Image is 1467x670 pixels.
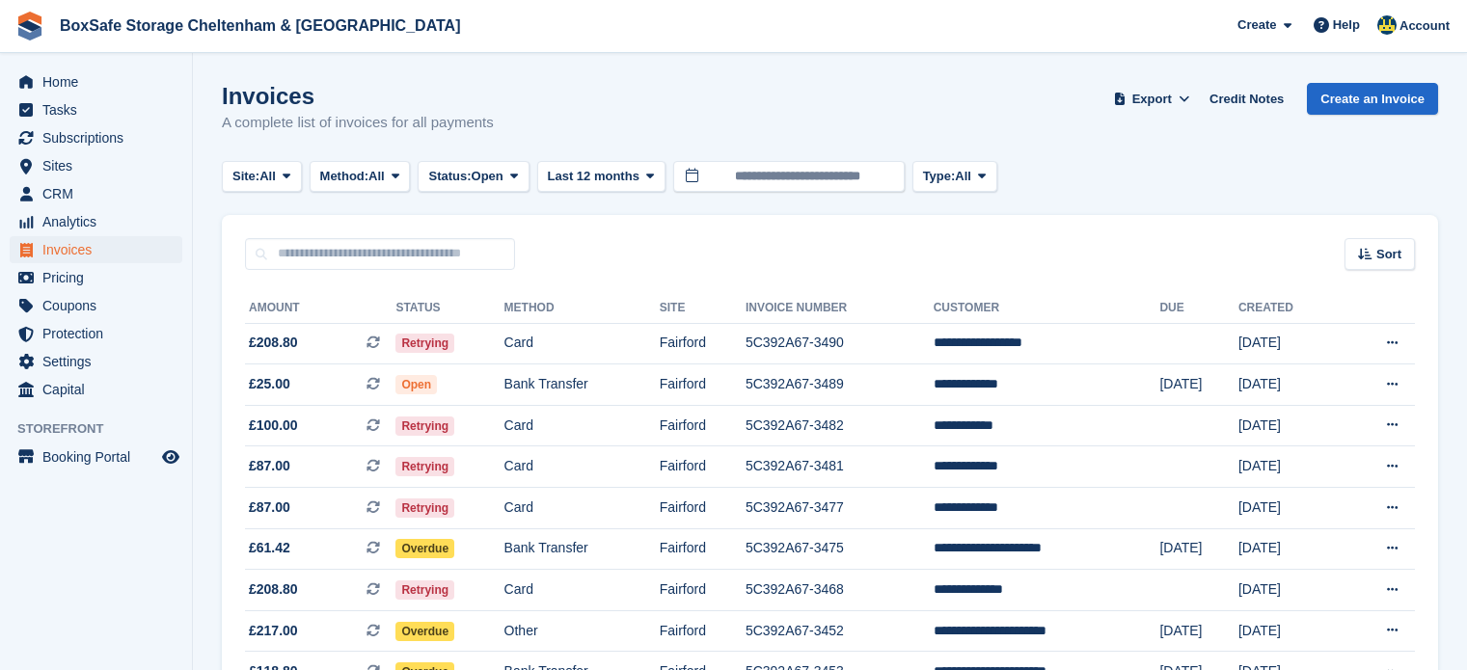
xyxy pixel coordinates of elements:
[368,167,385,186] span: All
[1237,15,1276,35] span: Create
[1238,323,1341,364] td: [DATE]
[1238,610,1341,652] td: [DATE]
[159,445,182,469] a: Preview store
[746,293,934,324] th: Invoice Number
[249,497,290,518] span: £87.00
[42,292,158,319] span: Coupons
[249,456,290,476] span: £87.00
[548,167,639,186] span: Last 12 months
[249,415,298,436] span: £100.00
[249,538,290,558] span: £61.42
[10,348,182,375] a: menu
[660,323,746,364] td: Fairford
[504,488,660,529] td: Card
[418,161,529,193] button: Status: Open
[249,374,290,394] span: £25.00
[42,124,158,151] span: Subscriptions
[1202,83,1291,115] a: Credit Notes
[395,622,454,641] span: Overdue
[395,334,454,353] span: Retrying
[15,12,44,40] img: stora-icon-8386f47178a22dfd0bd8f6a31ec36ba5ce8667c1dd55bd0f319d3a0aa187defe.svg
[660,570,746,611] td: Fairford
[660,610,746,652] td: Fairford
[259,167,276,186] span: All
[1238,488,1341,529] td: [DATE]
[245,293,395,324] th: Amount
[10,152,182,179] a: menu
[42,443,158,470] span: Booking Portal
[395,580,454,600] span: Retrying
[746,323,934,364] td: 5C392A67-3490
[660,446,746,488] td: Fairford
[746,364,934,406] td: 5C392A67-3489
[10,180,182,207] a: menu
[660,364,746,406] td: Fairford
[1159,293,1237,324] th: Due
[42,348,158,375] span: Settings
[746,446,934,488] td: 5C392A67-3481
[660,405,746,446] td: Fairford
[42,320,158,347] span: Protection
[1238,446,1341,488] td: [DATE]
[395,416,454,436] span: Retrying
[249,621,298,641] span: £217.00
[52,10,468,41] a: BoxSafe Storage Cheltenham & [GEOGRAPHIC_DATA]
[746,610,934,652] td: 5C392A67-3452
[10,292,182,319] a: menu
[42,236,158,263] span: Invoices
[10,68,182,95] a: menu
[746,570,934,611] td: 5C392A67-3468
[249,333,298,353] span: £208.80
[746,528,934,570] td: 5C392A67-3475
[504,364,660,406] td: Bank Transfer
[232,167,259,186] span: Site:
[537,161,666,193] button: Last 12 months
[395,498,454,518] span: Retrying
[10,320,182,347] a: menu
[934,293,1160,324] th: Customer
[42,96,158,123] span: Tasks
[1376,245,1401,264] span: Sort
[1238,570,1341,611] td: [DATE]
[10,208,182,235] a: menu
[10,264,182,291] a: menu
[1238,405,1341,446] td: [DATE]
[395,539,454,558] span: Overdue
[42,264,158,291] span: Pricing
[472,167,503,186] span: Open
[1159,610,1237,652] td: [DATE]
[10,376,182,403] a: menu
[320,167,369,186] span: Method:
[1132,90,1172,109] span: Export
[395,457,454,476] span: Retrying
[42,68,158,95] span: Home
[17,419,192,439] span: Storefront
[660,528,746,570] td: Fairford
[428,167,471,186] span: Status:
[923,167,956,186] span: Type:
[504,405,660,446] td: Card
[1159,364,1237,406] td: [DATE]
[42,180,158,207] span: CRM
[1159,528,1237,570] td: [DATE]
[1333,15,1360,35] span: Help
[42,152,158,179] span: Sites
[42,376,158,403] span: Capital
[504,610,660,652] td: Other
[504,446,660,488] td: Card
[504,528,660,570] td: Bank Transfer
[1307,83,1438,115] a: Create an Invoice
[249,579,298,600] span: £208.80
[310,161,411,193] button: Method: All
[1377,15,1397,35] img: Kim Virabi
[222,161,302,193] button: Site: All
[10,124,182,151] a: menu
[1238,364,1341,406] td: [DATE]
[222,112,494,134] p: A complete list of invoices for all payments
[10,443,182,470] a: menu
[1238,293,1341,324] th: Created
[504,323,660,364] td: Card
[746,488,934,529] td: 5C392A67-3477
[504,570,660,611] td: Card
[1238,528,1341,570] td: [DATE]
